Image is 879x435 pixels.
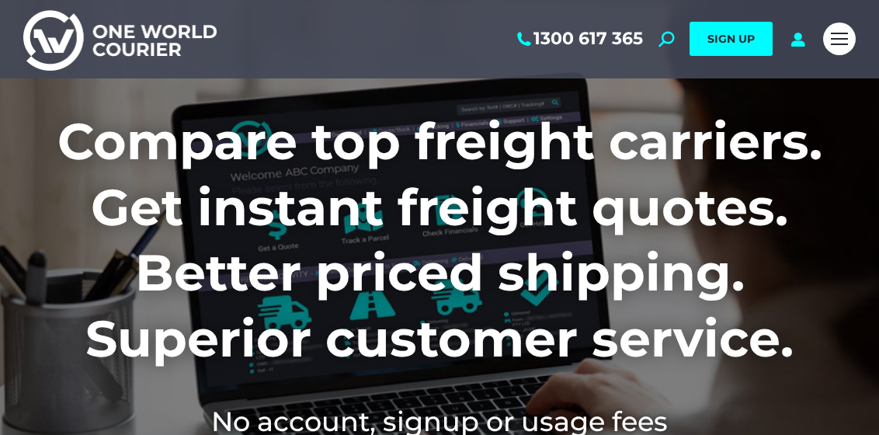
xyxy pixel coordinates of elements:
[514,29,643,49] a: 1300 617 365
[690,22,773,56] a: SIGN UP
[23,8,217,71] img: One World Courier
[823,23,856,55] a: Mobile menu icon
[707,32,755,46] span: SIGN UP
[23,109,856,371] h1: Compare top freight carriers. Get instant freight quotes. Better priced shipping. Superior custom...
